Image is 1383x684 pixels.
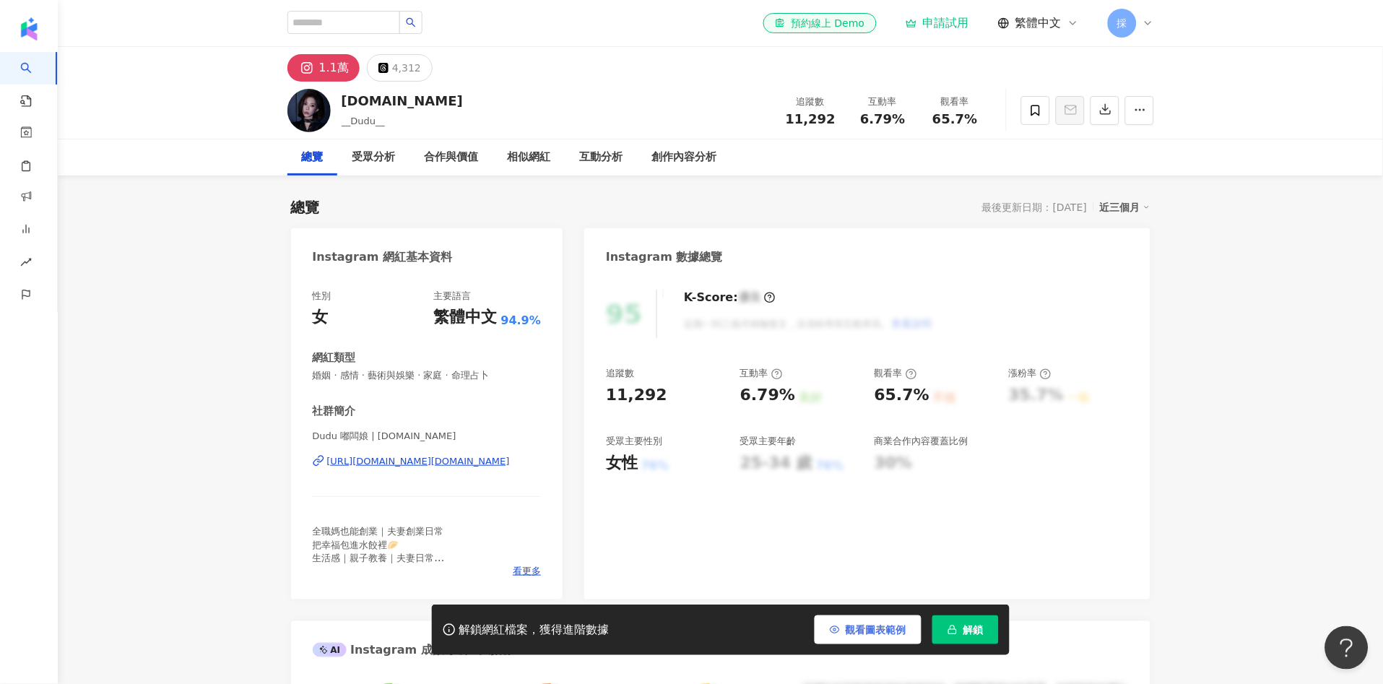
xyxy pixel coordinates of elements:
div: 互動率 [856,95,911,109]
div: 近三個月 [1100,198,1150,217]
div: 65.7% [875,384,929,407]
button: 4,312 [367,54,433,82]
div: 最後更新日期：[DATE] [982,202,1087,213]
div: 受眾主要性別 [606,435,662,448]
span: rise [20,248,32,280]
div: 受眾分析 [352,149,396,166]
div: Instagram 網紅基本資料 [313,249,453,265]
span: 6.79% [860,112,905,126]
div: 總覽 [291,197,320,217]
div: 女 [313,306,329,329]
a: 申請試用 [906,16,969,30]
div: 1.1萬 [319,58,349,78]
img: KOL Avatar [287,89,331,132]
span: 觀看圖表範例 [846,624,906,636]
div: 創作內容分析 [652,149,717,166]
span: 解鎖 [963,624,984,636]
div: 互動率 [740,367,783,380]
div: 漲粉率 [1009,367,1052,380]
span: 繁體中文 [1015,15,1062,31]
button: 觀看圖表範例 [815,615,922,644]
div: 總覽 [302,149,324,166]
span: 婚姻 · 感情 · 藝術與娛樂 · 家庭 · 命理占卜 [313,369,542,382]
div: 觀看率 [928,95,983,109]
span: 採 [1117,15,1127,31]
span: search [406,17,416,27]
span: 65.7% [932,112,977,126]
div: 受眾主要年齡 [740,435,797,448]
span: 11,292 [786,111,836,126]
div: 女性 [606,452,638,475]
div: [DOMAIN_NAME] [342,92,464,110]
div: K-Score : [684,290,776,306]
div: 觀看率 [875,367,917,380]
span: 看更多 [513,565,541,578]
a: search [20,52,49,108]
div: 相似網紅 [508,149,551,166]
div: 4,312 [392,58,421,78]
div: 互動分析 [580,149,623,166]
div: 解鎖網紅檔案，獲得進階數據 [459,623,610,638]
div: 合作與價值 [425,149,479,166]
div: Instagram 數據總覽 [606,249,723,265]
button: 1.1萬 [287,54,360,82]
div: 性別 [313,290,331,303]
div: 主要語言 [434,290,472,303]
div: 11,292 [606,384,667,407]
button: 解鎖 [932,615,999,644]
a: [URL][DOMAIN_NAME][DOMAIN_NAME] [313,455,542,468]
div: 預約線上 Demo [775,16,864,30]
img: logo icon [17,17,40,40]
div: [URL][DOMAIN_NAME][DOMAIN_NAME] [327,455,510,468]
div: 追蹤數 [784,95,838,109]
a: 預約線上 Demo [763,13,876,33]
span: 全職媽也能創業｜夫妻創業日常 把幸福包進水餃裡🥟 生活感｜親子教養｜夫妻日常 留言＋1｜幸福送到你家📦 [313,526,445,576]
div: 網紅類型 [313,350,356,365]
span: __Dudu__ [342,116,386,126]
div: 6.79% [740,384,795,407]
div: 商業合作內容覆蓋比例 [875,435,968,448]
span: Dudu 嘟闆娘 | [DOMAIN_NAME] [313,430,542,443]
span: 94.9% [501,313,542,329]
div: 社群簡介 [313,404,356,419]
div: 追蹤數 [606,367,634,380]
div: 繁體中文 [434,306,498,329]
